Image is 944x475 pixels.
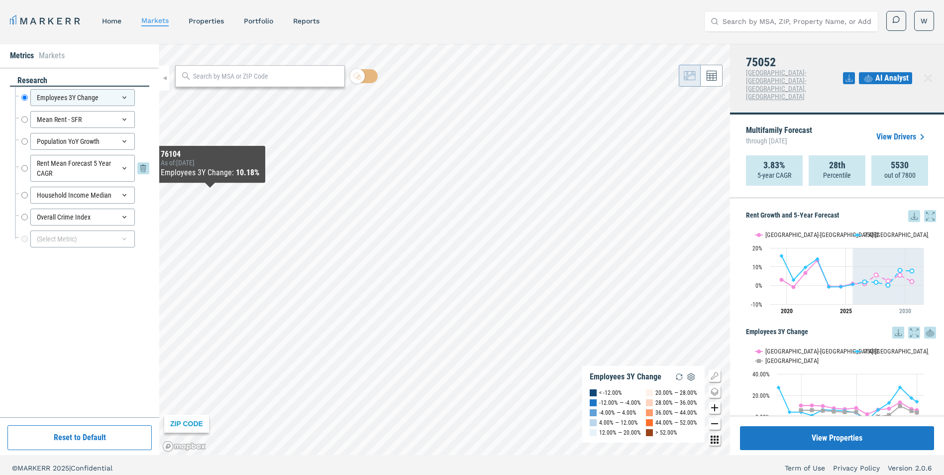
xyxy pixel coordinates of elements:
[10,14,82,28] a: MARKERR
[10,75,149,87] div: research
[17,464,53,472] span: MARKERR
[780,254,784,258] path: Monday, 29 Jul, 17:00, 15.75. 75052.
[30,89,135,106] div: Employees 3Y Change
[599,398,641,408] div: -12.00% — -4.00%
[655,408,697,418] div: 36.00% — 44.00%
[102,17,121,25] a: home
[709,434,721,446] button: Other options map button
[755,348,843,355] button: Show Dallas-Fort Worth-Arlington, TX
[863,268,914,287] g: 75052, line 4 of 4 with 5 data points.
[293,17,319,25] a: reports
[752,371,770,378] text: 40.00%
[30,187,135,204] div: Household Income Median
[910,409,914,413] path: Saturday, 14 Dec, 16:00, 5.33. USA.
[876,408,880,412] path: Tuesday, 14 Dec, 16:00, 6.35. 75052.
[780,278,784,282] path: Monday, 29 Jul, 17:00, 3.02. Dallas-Fort Worth-Arlington, TX.
[39,50,65,62] li: Markets
[829,160,845,170] strong: 28th
[161,150,259,179] div: Map Tooltip Content
[590,372,661,382] div: Employees 3Y Change
[910,269,914,273] path: Monday, 29 Jul, 17:00, 7.71. 75052.
[854,410,858,414] path: Saturday, 14 Dec, 16:00, 4.39. USA.
[755,282,762,289] text: 0%
[161,159,259,167] div: As of : [DATE]
[898,385,902,389] path: Thursday, 14 Dec, 16:00, 27.41. 75052.
[792,278,796,282] path: Wednesday, 29 Jul, 17:00, 2.87. 75052.
[599,418,638,428] div: 4.00% — 12.00%
[746,69,806,101] span: [GEOGRAPHIC_DATA]-[GEOGRAPHIC_DATA]-[GEOGRAPHIC_DATA], [GEOGRAPHIC_DATA]
[244,17,273,25] a: Portfolio
[30,133,135,150] div: Population YoY Growth
[53,464,71,472] span: 2025 |
[655,418,697,428] div: 44.00% — 52.00%
[859,72,912,84] button: AI Analyst
[757,170,791,180] p: 5-year CAGR
[891,160,909,170] strong: 5530
[899,308,911,315] tspan: 2030
[833,463,880,473] a: Privacy Policy
[673,371,685,383] img: Reload Legend
[863,280,867,284] path: Wednesday, 29 Jul, 17:00, 1.85. 75052.
[746,56,843,69] h4: 75052
[655,428,677,438] div: > 52.00%
[751,301,762,308] text: -10%
[875,72,909,84] span: AI Analyst
[888,463,932,473] a: Version 2.0.6
[898,400,902,404] path: Thursday, 14 Dec, 16:00, 13.41. Dallas-Fort Worth-Arlington, TX.
[821,404,825,408] path: Wednesday, 14 Dec, 16:00, 10. Dallas-Fort Worth-Arlington, TX.
[884,170,916,180] p: out of 7800
[752,245,762,252] text: 20%
[30,231,135,247] div: (Select Metric)
[921,16,928,26] span: W
[599,408,636,418] div: -4.00% — 4.00%
[851,282,855,286] path: Tuesday, 29 Jul, 17:00, 0.53. 75052.
[746,327,936,339] h5: Employees 3Y Change
[823,170,851,180] p: Percentile
[723,11,872,31] input: Search by MSA, ZIP, Property Name, or Address
[874,273,878,277] path: Thursday, 29 Jul, 17:00, 5.6. Dallas-Fort Worth-Arlington, TX.
[709,402,721,414] button: Zoom in map button
[874,280,878,284] path: Thursday, 29 Jul, 17:00, 1.66. 75052.
[162,441,206,452] a: Mapbox logo
[887,401,891,405] path: Wednesday, 14 Dec, 16:00, 12.87. 75052.
[12,464,17,472] span: ©
[832,409,836,413] path: Thursday, 14 Dec, 16:00, 4.88. USA.
[189,17,224,25] a: properties
[804,265,808,269] path: Thursday, 29 Jul, 17:00, 9.65. 75052.
[752,392,770,399] text: 20.00%
[10,50,34,62] li: Metrics
[746,134,812,147] span: through [DATE]
[910,279,914,283] path: Monday, 29 Jul, 17:00, 2.09. Dallas-Fort Worth-Arlington, TX.
[843,410,847,414] path: Friday, 14 Dec, 16:00, 4.33. USA.
[599,428,641,438] div: 12.00% — 20.00%
[910,396,914,400] path: Saturday, 14 Dec, 16:00, 17.43. 75052.
[755,414,770,421] text: 0.00%
[821,409,825,413] path: Wednesday, 14 Dec, 16:00, 5.66. USA.
[709,370,721,382] button: Show/Hide Legend Map Button
[746,339,936,463] div: Employees 3Y Change. Highcharts interactive chart.
[161,167,259,179] div: Employees 3Y Change :
[792,285,796,289] path: Wednesday, 29 Jul, 17:00, -0.85. Dallas-Fort Worth-Arlington, TX.
[7,425,152,450] button: Reset to Default
[755,357,776,364] button: Show USA
[164,415,209,433] div: ZIP CODE
[236,168,259,177] b: 10.18%
[599,388,622,398] div: < -12.00%
[799,408,803,412] path: Sunday, 14 Dec, 16:00, 6.09. USA.
[71,464,112,472] span: Confidential
[161,150,259,159] div: 76104
[854,348,880,355] button: Show 75052
[914,11,934,31] button: W
[781,308,793,315] tspan: 2020
[746,210,936,222] h5: Rent Growth and 5-Year Forecast
[709,418,721,430] button: Zoom out map button
[30,209,135,226] div: Overall Crime Index
[159,44,730,455] canvas: Map
[685,371,697,383] img: Settings
[854,231,880,238] button: Show 75052
[30,155,135,182] div: Rent Mean Forecast 5 Year CAGR
[655,388,697,398] div: 20.00% — 28.00%
[655,398,697,408] div: 28.00% — 36.00%
[840,308,852,315] tspan: 2025
[752,264,762,271] text: 10%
